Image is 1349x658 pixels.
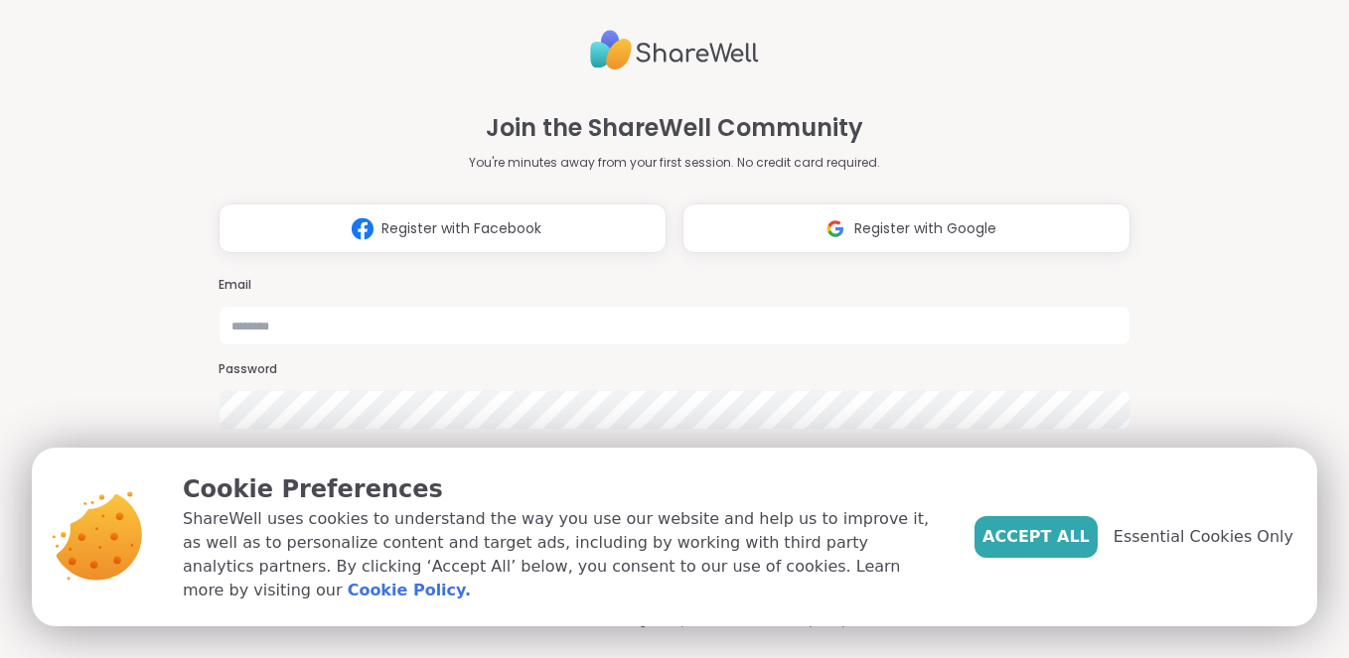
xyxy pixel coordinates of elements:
[590,22,759,78] img: ShareWell Logo
[682,203,1130,253] button: Register with Google
[344,210,381,247] img: ShareWell Logomark
[1114,525,1293,549] span: Essential Cookies Only
[381,218,541,239] span: Register with Facebook
[219,203,667,253] button: Register with Facebook
[183,471,943,507] p: Cookie Preferences
[469,154,880,172] p: You're minutes away from your first session. No credit card required.
[219,277,1131,294] h3: Email
[348,579,471,602] a: Cookie Policy.
[219,361,1131,378] h3: Password
[817,210,854,247] img: ShareWell Logomark
[854,218,996,239] span: Register with Google
[486,110,863,146] h1: Join the ShareWell Community
[183,507,943,602] p: ShareWell uses cookies to understand the way you use our website and help us to improve it, as we...
[982,525,1090,549] span: Accept All
[974,516,1098,558] button: Accept All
